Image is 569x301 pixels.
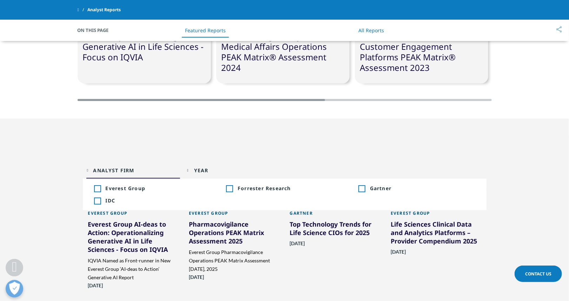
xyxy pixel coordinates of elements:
div: Everest Group [391,210,481,220]
a: Featured Reports [185,27,226,34]
span: Contact Us [525,271,551,277]
div: Everest Group Pharmacovigilance Operations PEAK Matrix Assessment [DATE], 2025 [189,248,279,273]
div: Inclusion filter on Everest Group; 12 results [94,186,100,192]
div: Inclusion filter on Forrester Research; 2 results [226,186,232,192]
div: Gartner [290,210,381,220]
span: On This Page [78,27,116,34]
span: [DATE] [290,240,305,250]
span: [DATE] [391,249,406,259]
span: Forrester Research [238,185,343,192]
div: Year facet. [194,167,209,174]
div: Everest Group [189,210,279,220]
span: IDC [106,197,211,204]
li: Inclusion filter on Gartner; 17 results [351,182,483,194]
div: Analyst Firm facet. [93,167,134,174]
div: Inclusion filter on IDC; 10 results [94,198,100,204]
div: Inclusion filter on Gartner; 17 results [358,186,365,192]
div: Life Sciences Clinical Data and Analytics Platforms – Provider Compendium 2025 [391,220,481,248]
div: Everest Group [88,210,179,220]
span: [DATE] [189,274,204,284]
span: Analyst Reports [87,4,121,16]
li: Inclusion filter on Everest Group; 12 results [86,182,219,194]
a: Contact Us [515,266,562,282]
a: IQVIA named a Leader in Life Sciences Regulatory and Medical Affairs Operations PEAK Matrix® Asse... [221,20,336,73]
div: Top Technology Trends for Life Science CIOs for 2025 [290,220,381,240]
a: IQVIA named a Leader in Life Sciences Next-Generation Customer Engagement Platforms PEAK Matrix® ... [360,20,475,73]
a: All Reports [358,27,384,34]
a: Everest Group AI-deas to Action: Operationalizing Generative AI in Life Sciences - Focus on IQVIA [83,20,204,63]
span: [DATE] [88,282,103,293]
li: Inclusion filter on Forrester Research; 2 results [218,182,351,194]
div: Pharmacovigilance Operations PEAK Matrix Assessment 2025 [189,220,279,248]
li: Inclusion filter on IDC; 10 results [86,194,219,207]
span: Gartner [370,185,475,192]
div: IQVIA Named as Front-runner in New Everest Group ‘AI-deas to Action’ Generative AI Report [88,256,179,282]
button: Открыть настройки [6,280,23,297]
div: Everest Group AI-deas to Action: Operationalizing Generative AI in Life Sciences - Focus on IQVIA [88,220,179,256]
span: Everest Group [106,185,211,192]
